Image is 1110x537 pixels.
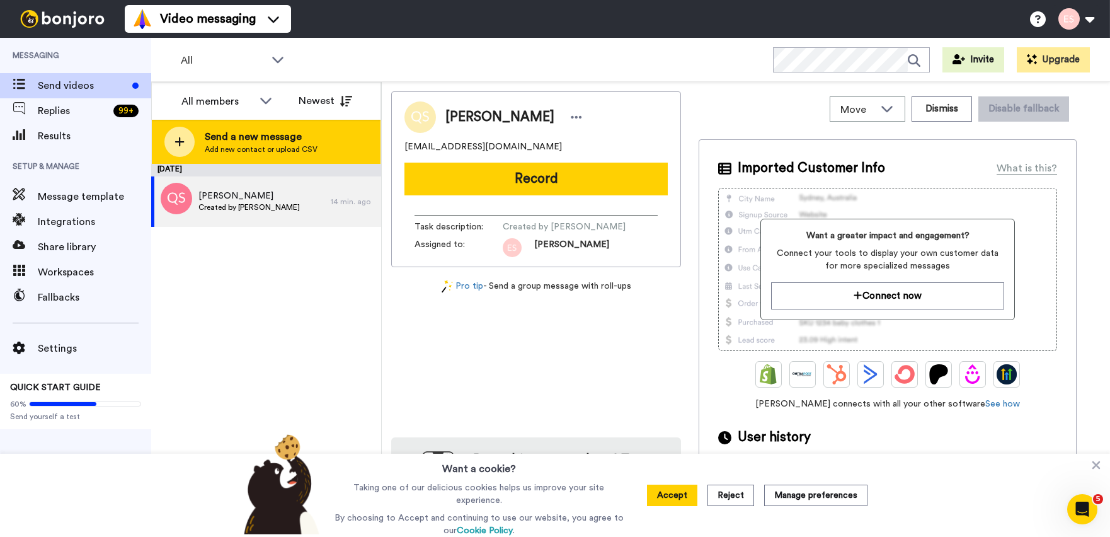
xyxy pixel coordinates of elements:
[38,189,151,204] span: Message template
[912,96,972,122] button: Dismiss
[132,9,152,29] img: vm-color.svg
[38,129,151,144] span: Results
[647,485,697,506] button: Accept
[38,290,151,305] span: Fallbacks
[1017,47,1090,72] button: Upgrade
[985,400,1020,408] a: See how
[415,221,503,233] span: Task description :
[1093,494,1103,504] span: 5
[113,105,139,117] div: 99 +
[38,103,108,118] span: Replies
[198,202,300,212] span: Created by [PERSON_NAME]
[445,108,554,127] span: [PERSON_NAME]
[457,526,513,535] a: Cookie Policy
[404,101,436,133] img: Image of Quiana Starr
[205,129,318,144] span: Send a new message
[198,190,300,202] span: [PERSON_NAME]
[404,141,562,153] span: [EMAIL_ADDRESS][DOMAIN_NAME]
[151,164,381,176] div: [DATE]
[181,53,265,68] span: All
[861,364,881,384] img: ActiveCampaign
[738,428,811,447] span: User history
[771,229,1004,242] span: Want a greater impact and engagement?
[942,47,1004,72] button: Invite
[840,102,874,117] span: Move
[758,364,779,384] img: Shopify
[10,399,26,409] span: 60%
[232,434,326,534] img: bear-with-cookie.png
[895,364,915,384] img: ConvertKit
[404,451,454,519] img: download
[997,364,1017,384] img: GoHighLevel
[467,450,668,485] h4: Record from your phone! Try our app [DATE]
[771,247,1004,272] span: Connect your tools to display your own customer data for more specialized messages
[160,10,256,28] span: Video messaging
[738,159,885,178] span: Imported Customer Info
[15,10,110,28] img: bj-logo-header-white.svg
[718,398,1057,410] span: [PERSON_NAME] connects with all your other software
[978,96,1069,122] button: Disable fallback
[181,94,253,109] div: All members
[534,238,609,257] span: [PERSON_NAME]
[38,240,151,255] span: Share library
[442,280,483,293] a: Pro tip
[38,265,151,280] span: Workspaces
[929,364,949,384] img: Patreon
[442,454,516,476] h3: Want a cookie?
[331,197,375,207] div: 14 min. ago
[391,280,681,293] div: - Send a group message with roll-ups
[1067,494,1097,524] iframe: Intercom live chat
[38,341,151,356] span: Settings
[38,214,151,229] span: Integrations
[289,88,362,113] button: Newest
[503,221,626,233] span: Created by [PERSON_NAME]
[10,412,141,422] span: Send yourself a test
[205,144,318,154] span: Add new contact or upload CSV
[827,364,847,384] img: Hubspot
[963,364,983,384] img: Drip
[707,485,754,506] button: Reject
[764,485,867,506] button: Manage preferences
[10,383,101,392] span: QUICK START GUIDE
[503,238,522,257] img: 99d46333-7e37-474d-9b1c-0ea629eb1775.png
[331,482,627,507] p: Taking one of our delicious cookies helps us improve your site experience.
[38,78,127,93] span: Send videos
[161,183,192,214] img: avatar
[331,512,627,537] p: By choosing to Accept and continuing to use our website, you agree to our .
[792,364,813,384] img: Ontraport
[771,282,1004,309] button: Connect now
[415,238,503,257] span: Assigned to:
[404,163,668,195] button: Record
[997,161,1057,176] div: What is this?
[442,280,453,293] img: magic-wand.svg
